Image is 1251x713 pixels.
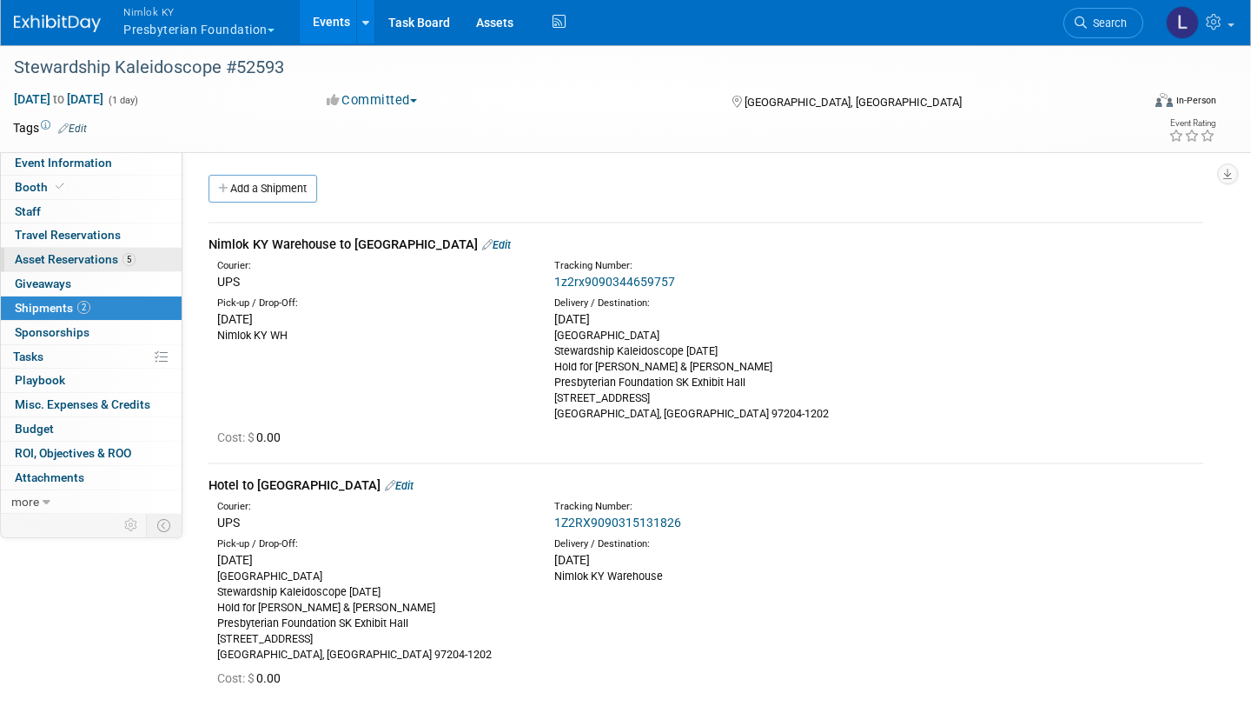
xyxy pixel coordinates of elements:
span: Shipments [15,301,90,315]
img: ExhibitDay [14,15,101,32]
span: Asset Reservations [15,252,136,266]
a: Event Information [1,151,182,175]
div: In-Person [1175,94,1216,107]
div: [DATE] [217,551,528,569]
div: Pick-up / Drop-Off: [217,537,528,551]
span: Cost: $ [217,671,256,685]
span: Event Information [15,156,112,170]
img: Format-Inperson.png [1155,93,1173,107]
span: Attachments [15,470,84,484]
a: Asset Reservations5 [1,248,182,271]
a: Edit [385,479,414,492]
a: more [1,490,182,514]
div: UPS [217,273,528,290]
div: Courier: [217,259,528,273]
a: 1Z2RX9090315131826 [554,516,681,530]
a: Sponsorships [1,321,182,344]
div: Pick-up / Drop-Off: [217,297,528,310]
span: Travel Reservations [15,228,121,242]
span: (1 day) [107,95,138,106]
a: Travel Reservations [1,223,182,247]
td: Personalize Event Tab Strip [116,514,147,536]
a: Staff [1,200,182,223]
span: Playbook [15,373,65,387]
a: Booth [1,176,182,199]
a: Giveaways [1,272,182,296]
div: Event Rating [1168,119,1215,128]
div: Event Format [1037,90,1216,117]
span: Staff [15,204,41,218]
div: [DATE] [554,310,865,328]
div: [DATE] [554,551,865,569]
span: [DATE] [DATE] [13,91,104,107]
a: Edit [482,238,511,251]
span: to [50,92,67,106]
span: 5 [122,253,136,266]
a: Search [1063,8,1143,38]
div: Nimlok KY Warehouse to [GEOGRAPHIC_DATA] [208,236,1203,254]
span: 0.00 [217,430,288,444]
div: Nimlok KY WH [217,328,528,343]
span: ROI, Objectives & ROO [15,446,131,460]
span: Giveaways [15,277,71,290]
i: Booth reservation complete [56,182,64,191]
span: [GEOGRAPHIC_DATA], [GEOGRAPHIC_DATA] [745,96,962,109]
span: Nimlok KY [123,3,275,21]
span: Misc. Expenses & Credits [15,397,150,411]
a: Edit [58,123,87,135]
div: Delivery / Destination: [554,537,865,551]
div: Stewardship Kaleidoscope #52593 [8,52,1114,83]
a: Add a Shipment [208,175,317,203]
div: Hotel to [GEOGRAPHIC_DATA] [208,476,1203,495]
div: Courier: [217,500,528,514]
a: Playbook [1,369,182,392]
button: Committed [321,91,424,110]
span: Search [1087,17,1127,30]
a: Attachments [1,466,182,490]
span: Sponsorships [15,325,89,339]
div: [GEOGRAPHIC_DATA] Stewardship Kaleidoscope [DATE] Hold for [PERSON_NAME] & [PERSON_NAME] Presbyte... [554,328,865,422]
span: 2 [77,301,90,314]
span: Tasks [13,350,43,363]
div: Tracking Number: [554,500,950,514]
td: Toggle Event Tabs [147,514,182,536]
a: Budget [1,417,182,441]
span: more [11,495,39,509]
span: Budget [15,422,54,436]
div: Delivery / Destination: [554,297,865,310]
span: Booth [15,180,68,194]
td: Tags [13,119,87,137]
a: ROI, Objectives & ROO [1,442,182,465]
div: [GEOGRAPHIC_DATA] Stewardship Kaleidoscope [DATE] Hold for [PERSON_NAME] & [PERSON_NAME] Presbyte... [217,569,528,663]
div: UPS [217,514,528,531]
img: Luc Schaefer [1166,6,1199,39]
a: Misc. Expenses & Credits [1,393,182,416]
span: Cost: $ [217,430,256,444]
a: 1z2rx9090344659757 [554,275,675,289]
div: Tracking Number: [554,259,950,273]
div: [DATE] [217,310,528,328]
div: Nimlok KY Warehouse [554,569,865,584]
a: Shipments2 [1,297,182,320]
a: Tasks [1,345,182,369]
span: 0.00 [217,671,288,685]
